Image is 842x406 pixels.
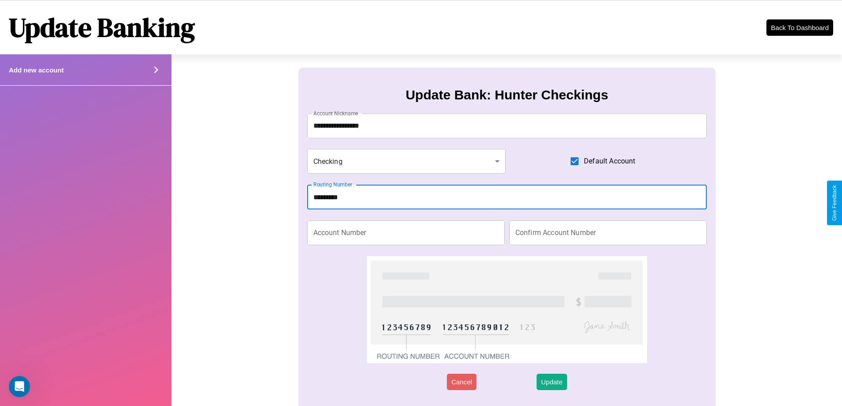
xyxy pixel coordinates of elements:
h3: Update Bank: Hunter Checkings [406,87,608,102]
span: Default Account [584,156,635,167]
h1: Update Banking [9,9,195,46]
div: Checking [307,149,506,174]
button: Update [537,374,567,390]
label: Account Nickname [313,110,358,117]
img: check [367,256,647,363]
label: Routing Number [313,181,352,188]
button: Cancel [447,374,476,390]
h4: Add new account [9,66,64,74]
div: Give Feedback [831,185,838,221]
button: Back To Dashboard [766,19,833,36]
iframe: Intercom live chat [9,376,30,397]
